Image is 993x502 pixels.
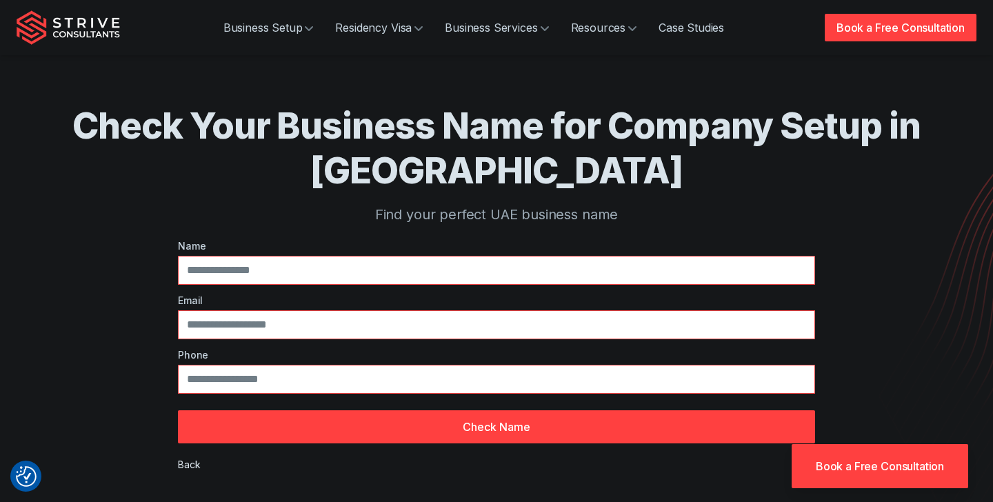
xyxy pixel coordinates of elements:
a: Business Services [434,14,559,41]
label: Email [178,293,815,308]
label: Phone [178,348,815,362]
div: Back [178,457,200,472]
label: Name [178,239,815,253]
h1: Check Your Business Name for Company Setup in [GEOGRAPHIC_DATA] [72,103,921,193]
button: Consent Preferences [16,466,37,487]
a: Case Studies [648,14,735,41]
a: Book a Free Consultation [825,14,976,41]
a: Resources [560,14,648,41]
img: Revisit consent button [16,466,37,487]
a: Residency Visa [324,14,434,41]
button: Check Name [178,410,815,443]
a: Book a Free Consultation [792,444,968,488]
p: Find your perfect UAE business name [72,204,921,225]
a: Business Setup [212,14,325,41]
img: Strive Consultants [17,10,120,45]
